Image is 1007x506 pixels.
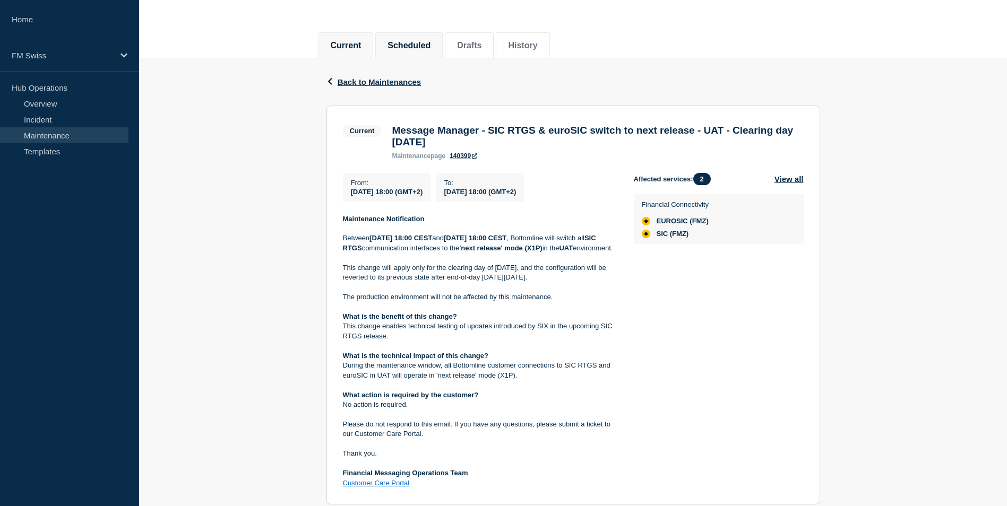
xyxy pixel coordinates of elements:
strong: [DATE] 18:00 CEST [444,234,506,242]
strong: 'next release' mode (X1P) [459,244,542,252]
button: Scheduled [388,41,431,50]
a: Customer Care Portal [343,479,410,487]
span: [DATE] 18:00 (GMT+2) [351,188,423,196]
span: Current [343,125,382,137]
strong: Financial Messaging Operations Team [343,469,468,477]
p: Financial Connectivity [642,200,709,208]
p: FM Swiss [12,51,114,60]
p: Please do not respond to this email. If you have any questions, please submit a ticket to our Cus... [343,420,617,439]
span: SIC (FMZ) [657,230,689,238]
p: page [392,152,445,160]
button: Current [331,41,362,50]
strong: What is the technical impact of this change? [343,352,489,360]
div: affected [642,217,650,225]
strong: UAT [559,244,573,252]
strong: Maintenance Notification [343,215,425,223]
span: maintenance [392,152,431,160]
p: During the maintenance window, all Bottomline customer connections to SIC RTGS and euroSIC in UAT... [343,361,617,380]
p: Thank you. [343,449,617,458]
strong: SIC RTGS [343,234,598,251]
span: Back to Maintenances [338,77,421,86]
p: No action is required. [343,400,617,409]
p: This change enables technical testing of updates introduced by SIX in the upcoming SIC RTGS release. [343,321,617,341]
button: Back to Maintenances [326,77,421,86]
p: This change will apply only for the clearing day of [DATE], and the configuration will be reverte... [343,263,617,283]
h3: Message Manager - SIC RTGS & euroSIC switch to next release - UAT - Clearing day [DATE] [392,125,798,148]
span: EUROSIC (FMZ) [657,217,709,225]
button: History [508,41,537,50]
strong: What action is required by the customer? [343,391,479,399]
span: [DATE] 18:00 (GMT+2) [444,188,516,196]
p: The production environment will not be affected by this maintenance. [343,292,617,302]
span: Affected services: [634,173,716,185]
span: 2 [693,173,711,185]
strong: What is the benefit of this change? [343,312,457,320]
div: affected [642,230,650,238]
strong: [DATE] 18:00 CEST [369,234,432,242]
a: 140399 [450,152,477,160]
button: View all [774,173,804,185]
p: To : [444,179,516,187]
button: Drafts [457,41,481,50]
p: Between and , Bottomline will switch all communication interfaces to the in the environment. [343,233,617,253]
p: From : [351,179,423,187]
